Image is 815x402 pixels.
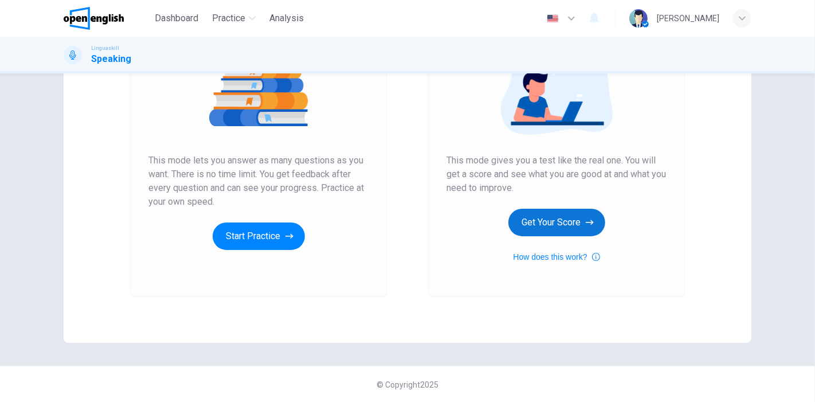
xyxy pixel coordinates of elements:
span: Dashboard [155,11,198,25]
span: Linguaskill [91,44,119,52]
div: [PERSON_NAME] [657,11,719,25]
button: Get Your Score [508,209,605,236]
button: Start Practice [213,223,305,250]
button: Analysis [265,8,308,29]
button: Dashboard [150,8,203,29]
button: How does this work? [513,250,600,264]
img: en [546,14,560,23]
span: Analysis [269,11,304,25]
img: Profile picture [629,9,648,28]
span: Practice [212,11,245,25]
button: Practice [207,8,260,29]
span: This mode gives you a test like the real one. You will get a score and see what you are good at a... [446,154,667,195]
img: OpenEnglish logo [64,7,124,30]
h1: Speaking [91,52,131,66]
span: © Copyright 2025 [377,380,438,389]
span: This mode lets you answer as many questions as you want. There is no time limit. You get feedback... [148,154,369,209]
a: OpenEnglish logo [64,7,150,30]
